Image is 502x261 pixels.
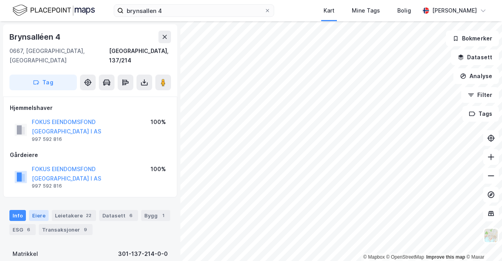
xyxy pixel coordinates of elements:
div: 6 [127,212,135,219]
a: Improve this map [426,254,465,260]
button: Analyse [453,68,499,84]
div: Matrikkel [13,249,38,259]
div: ESG [9,224,36,235]
div: [GEOGRAPHIC_DATA], 137/214 [109,46,171,65]
div: Hjemmelshaver [10,103,171,113]
div: Bolig [397,6,411,15]
button: Bokmerker [446,31,499,46]
button: Tag [9,75,77,90]
div: Leietakere [52,210,96,221]
div: Kart [324,6,335,15]
iframe: Chat Widget [463,223,502,261]
button: Datasett [451,49,499,65]
button: Tags [462,106,499,122]
div: [PERSON_NAME] [432,6,477,15]
div: 100% [151,164,166,174]
div: 997 592 816 [32,136,62,142]
img: logo.f888ab2527a4732fd821a326f86c7f29.svg [13,4,95,17]
div: Datasett [99,210,138,221]
div: 100% [151,117,166,127]
div: Transaksjoner [39,224,93,235]
div: 1 [159,212,167,219]
div: Bygg [141,210,170,221]
input: Søk på adresse, matrikkel, gårdeiere, leietakere eller personer [124,5,264,16]
div: Info [9,210,26,221]
div: Mine Tags [352,6,380,15]
div: 997 592 816 [32,183,62,189]
div: 301-137-214-0-0 [118,249,168,259]
div: Brynsalléen 4 [9,31,62,43]
a: OpenStreetMap [386,254,424,260]
div: Gårdeiere [10,150,171,160]
div: Eiere [29,210,49,221]
div: 9 [82,226,89,234]
div: 0667, [GEOGRAPHIC_DATA], [GEOGRAPHIC_DATA] [9,46,109,65]
div: 6 [25,226,33,234]
button: Filter [461,87,499,103]
a: Mapbox [363,254,385,260]
div: 22 [84,212,93,219]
